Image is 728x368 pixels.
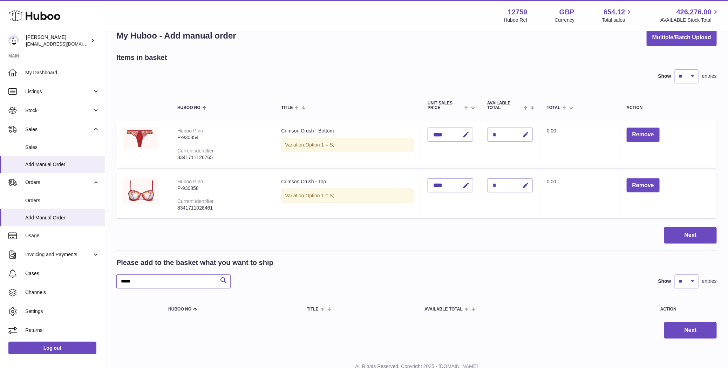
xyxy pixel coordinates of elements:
[177,179,203,184] div: Huboo P no
[123,178,158,205] img: Crimson Crush - Top
[547,179,556,184] span: 0.00
[25,289,100,296] span: Channels
[559,7,574,17] strong: GBP
[116,53,167,62] h2: Items in basket
[25,197,100,204] span: Orders
[602,17,633,23] span: Total sales
[702,73,717,80] span: entries
[660,17,720,23] span: AVAILABLE Stock Total
[168,307,191,312] span: Huboo no
[25,308,100,315] span: Settings
[547,105,560,110] span: Total
[8,35,19,46] img: sofiapanwar@unndr.com
[25,232,100,239] span: Usage
[25,126,92,133] span: Sales
[281,138,414,152] div: Variation:
[664,227,717,244] button: Next
[274,171,421,218] td: Crimson Crush - Top
[547,128,556,134] span: 0.00
[25,144,100,151] span: Sales
[25,251,92,258] span: Invoicing and Payments
[26,34,89,47] div: [PERSON_NAME]
[177,128,203,134] div: Huboo P no
[281,105,293,110] span: Title
[658,278,671,285] label: Show
[274,121,421,168] td: Crimson Crush - Bottom
[702,278,717,285] span: entries
[676,7,712,17] span: 426,276.00
[8,342,96,354] a: Log out
[487,101,522,110] span: AVAILABLE Total
[604,7,625,17] span: 654.12
[658,73,671,80] label: Show
[428,101,462,110] span: Unit Sales Price
[307,307,319,312] span: Title
[627,105,710,110] div: Action
[305,142,334,148] span: Option 1 = S;
[664,322,717,339] button: Next
[660,7,720,23] a: 426,276.00 AVAILABLE Stock Total
[25,179,92,186] span: Orders
[177,198,214,204] div: Current identifier
[177,205,267,211] div: 8341711028461
[424,307,463,312] span: AVAILABLE Total
[504,17,528,23] div: Huboo Ref
[177,154,267,161] div: 8341711126765
[26,41,103,47] span: [EMAIL_ADDRESS][DOMAIN_NAME]
[25,88,92,95] span: Listings
[555,17,575,23] div: Currency
[25,327,100,334] span: Returns
[620,299,717,319] th: Action
[177,134,267,141] div: P-930854
[25,214,100,221] span: Add Manual Order
[177,105,200,110] span: Huboo no
[25,69,100,76] span: My Dashboard
[116,258,273,267] h2: Please add to the basket what you want to ship
[627,128,660,142] button: Remove
[25,107,92,114] span: Stock
[123,128,158,149] img: Crimson Crush - Bottom
[177,148,214,154] div: Current identifier
[627,178,660,193] button: Remove
[177,185,267,192] div: P-930858
[25,161,100,168] span: Add Manual Order
[305,193,334,198] span: Option 1 = S;
[281,189,414,203] div: Variation:
[602,7,633,23] a: 654.12 Total sales
[116,30,236,41] h1: My Huboo - Add manual order
[647,29,717,46] button: Multiple/Batch Upload
[25,270,100,277] span: Cases
[508,7,528,17] strong: 12759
